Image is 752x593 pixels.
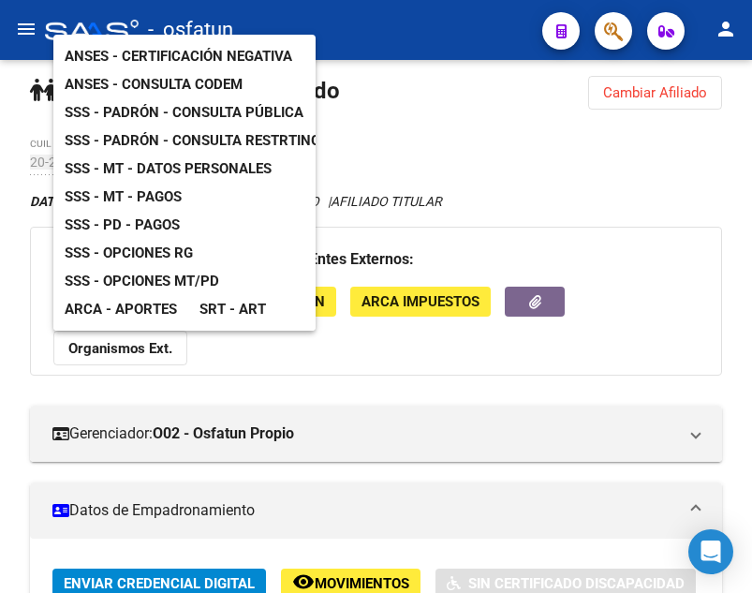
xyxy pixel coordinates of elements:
span: ANSES - Consulta CODEM [65,76,243,93]
a: ANSES - Certificación Negativa [53,42,303,70]
span: SSS - MT - Datos Personales [65,160,272,177]
span: SSS - MT - Pagos [65,188,182,205]
span: SSS - Padrón - Consulta Restrtingida [65,132,343,149]
a: SSS - Padrón - Consulta Pública [53,98,315,126]
span: ARCA - Aportes [65,301,177,318]
span: SRT - ART [199,301,266,318]
a: SRT - ART [188,295,277,323]
a: SSS - Opciones MT/PD [53,267,230,295]
a: SSS - MT - Pagos [53,183,193,211]
a: ANSES - Consulta CODEM [53,70,254,98]
span: ANSES - Certificación Negativa [65,48,292,65]
span: SSS - Opciones RG [65,245,193,261]
a: SSS - Padrón - Consulta Restrtingida [53,126,354,155]
span: SSS - Padrón - Consulta Pública [65,104,303,121]
div: Open Intercom Messenger [688,529,733,574]
a: SSS - PD - Pagos [53,211,191,239]
span: SSS - PD - Pagos [65,216,180,233]
a: SSS - MT - Datos Personales [53,155,283,183]
a: ARCA - Aportes [53,295,188,323]
a: SSS - Opciones RG [53,239,204,267]
span: SSS - Opciones MT/PD [65,273,219,289]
